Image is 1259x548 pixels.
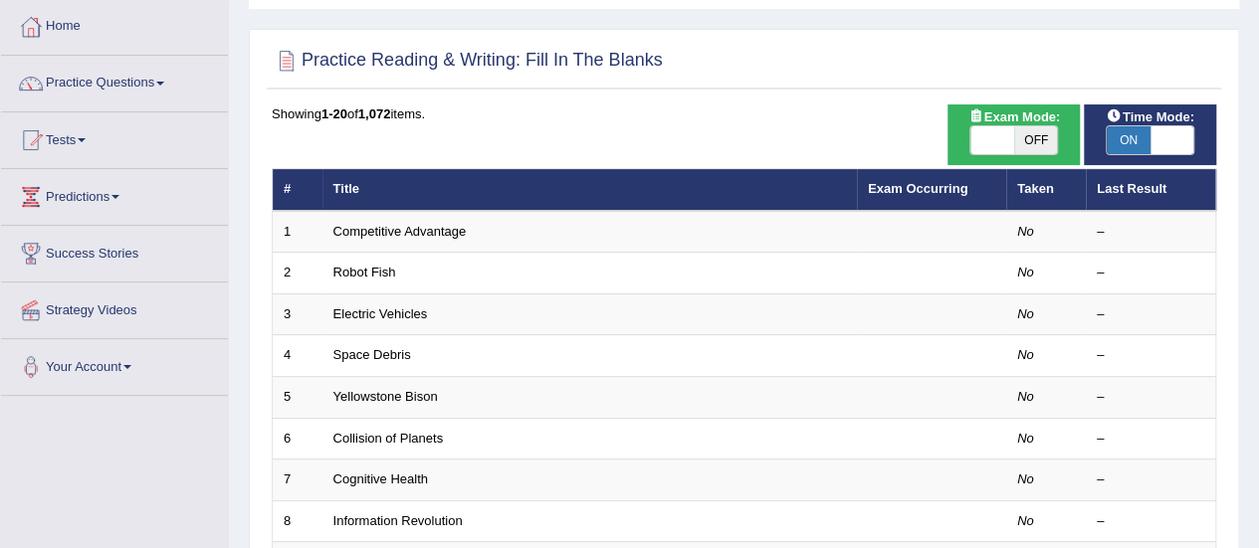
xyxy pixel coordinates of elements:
a: Strategy Videos [1,282,228,332]
h2: Practice Reading & Writing: Fill In The Blanks [272,46,663,76]
em: No [1017,347,1034,362]
a: Cognitive Health [333,471,428,486]
div: – [1097,470,1204,489]
div: – [1097,512,1204,531]
div: – [1097,346,1204,365]
div: Show exams occurring in exams [947,104,1080,165]
td: 2 [273,253,322,294]
a: Practice Questions [1,56,228,105]
a: Electric Vehicles [333,306,428,321]
a: Exam Occurring [868,181,967,196]
div: – [1097,388,1204,407]
b: 1,072 [358,106,391,121]
em: No [1017,306,1034,321]
span: Exam Mode: [960,106,1068,127]
em: No [1017,471,1034,486]
div: – [1097,305,1204,324]
th: Taken [1006,169,1086,211]
em: No [1017,389,1034,404]
a: Competitive Advantage [333,224,467,239]
a: Information Revolution [333,513,463,528]
td: 3 [273,293,322,335]
td: 7 [273,459,322,501]
span: OFF [1014,126,1058,154]
a: Space Debris [333,347,411,362]
em: No [1017,513,1034,528]
td: 5 [273,377,322,419]
a: Success Stories [1,226,228,275]
em: No [1017,431,1034,446]
a: Tests [1,112,228,162]
div: – [1097,430,1204,449]
a: Collision of Planets [333,431,444,446]
th: # [273,169,322,211]
a: Predictions [1,169,228,219]
th: Title [322,169,857,211]
td: 6 [273,418,322,459]
td: 1 [273,211,322,253]
td: 8 [273,500,322,542]
a: Your Account [1,339,228,389]
a: Robot Fish [333,265,396,279]
b: 1-20 [321,106,347,121]
em: No [1017,265,1034,279]
span: Time Mode: [1099,106,1202,127]
td: 4 [273,335,322,377]
th: Last Result [1086,169,1216,211]
a: Yellowstone Bison [333,389,438,404]
em: No [1017,224,1034,239]
div: Showing of items. [272,104,1216,123]
span: ON [1107,126,1151,154]
div: – [1097,264,1204,282]
div: – [1097,223,1204,242]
